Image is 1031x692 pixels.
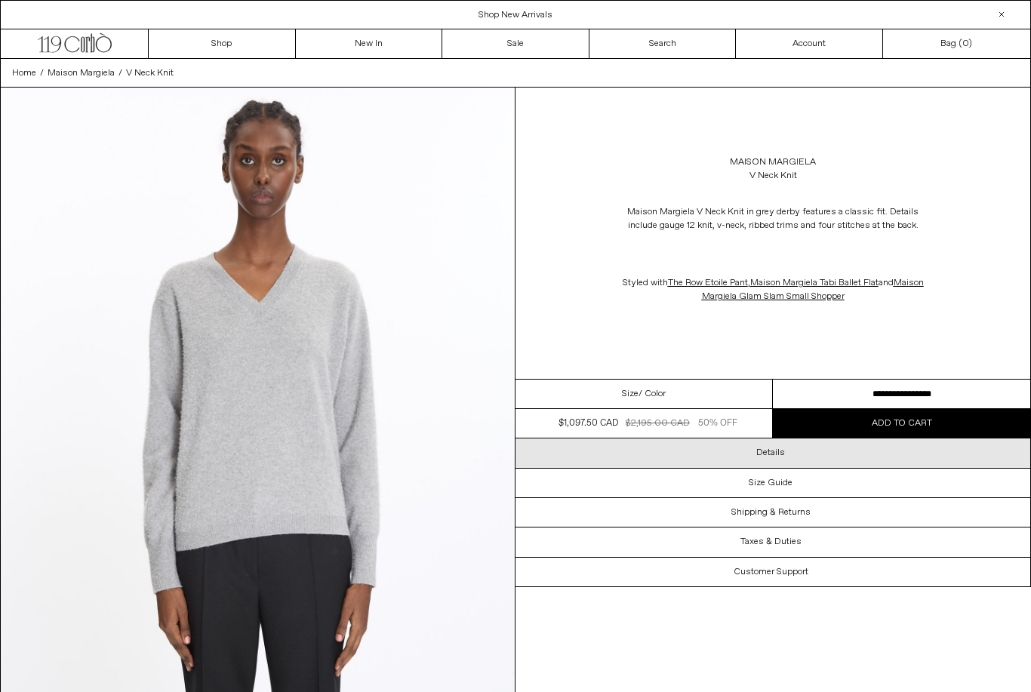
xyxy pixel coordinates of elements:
[12,67,36,79] span: Home
[296,29,443,58] a: New In
[773,409,1030,438] button: Add to cart
[740,537,802,547] h3: Taxes & Duties
[442,29,589,58] a: Sale
[126,66,174,80] a: V Neck Knit
[12,66,36,80] a: Home
[698,417,737,430] div: 50% OFF
[559,417,618,430] div: $1,097.50 CAD
[872,417,932,429] span: Add to cart
[639,387,666,401] span: / Color
[48,66,115,80] a: Maison Margiela
[589,29,737,58] a: Search
[149,29,296,58] a: Shop
[962,37,972,51] span: )
[736,29,883,58] a: Account
[118,66,122,80] span: /
[883,29,1030,58] a: Bag ()
[126,67,174,79] span: V Neck Knit
[623,277,924,303] span: Styled with , and
[40,66,44,80] span: /
[962,38,968,50] span: 0
[626,417,690,430] div: $2,195.00 CAD
[749,478,792,488] h3: Size Guide
[756,447,785,458] h3: Details
[734,567,808,577] h3: Customer Support
[731,507,811,518] h3: Shipping & Returns
[750,277,879,289] a: Maison Margiela Tabi Ballet Flat
[479,9,552,21] a: Shop New Arrivals
[622,198,924,240] p: Maison Margiela V Neck Knit in grey derby features a classic fit. Details include gauge 12 knit, ...
[668,277,748,289] a: The Row Etoile Pant
[730,155,816,169] a: Maison Margiela
[48,67,115,79] span: Maison Margiela
[622,387,639,401] span: Size
[749,169,797,183] div: V Neck Knit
